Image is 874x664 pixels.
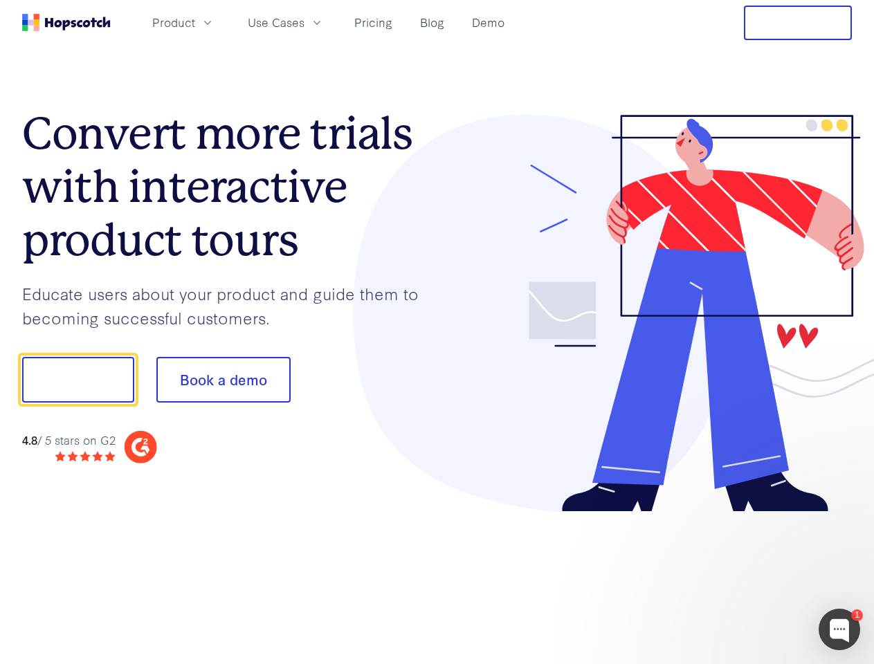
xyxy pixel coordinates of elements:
a: Home [22,14,111,31]
span: Use Cases [248,14,304,31]
a: Pricing [349,11,398,34]
span: Product [152,14,195,31]
button: Book a demo [156,357,291,403]
button: Use Cases [239,11,332,34]
p: Educate users about your product and guide them to becoming successful customers. [22,282,437,329]
button: Free Trial [744,6,852,40]
h1: Convert more trials with interactive product tours [22,107,437,266]
div: / 5 stars on G2 [22,432,116,449]
button: Show me! [22,357,134,403]
button: Product [144,11,223,34]
div: 1 [851,609,863,621]
strong: 4.8 [22,432,37,448]
a: Demo [466,11,510,34]
a: Blog [415,11,450,34]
